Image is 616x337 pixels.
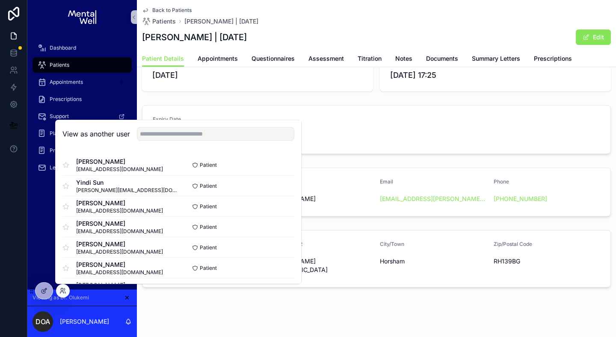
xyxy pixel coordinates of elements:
[358,51,382,68] a: Titration
[76,260,163,269] span: [PERSON_NAME]
[50,96,82,103] span: Prescriptions
[33,126,132,141] a: Platform Terms of Use
[142,51,184,67] a: Patient Details
[252,51,295,68] a: Questionnaires
[395,51,412,68] a: Notes
[50,44,76,51] span: Dashboard
[76,228,163,235] span: [EMAIL_ADDRESS][DOMAIN_NAME]
[576,30,611,45] button: Edit
[50,130,104,137] span: Platform Terms of Use
[50,62,69,68] span: Patients
[76,157,163,166] span: [PERSON_NAME]
[200,203,217,210] span: Patient
[33,40,132,56] a: Dashboard
[50,164,67,171] span: Letters
[494,195,547,203] a: [PHONE_NUMBER]
[252,54,295,63] span: Questionnaires
[76,240,163,248] span: [PERSON_NAME]
[33,160,132,175] a: Letters
[426,51,458,68] a: Documents
[426,54,458,63] span: Documents
[76,187,178,194] span: [PERSON_NAME][EMAIL_ADDRESS][DOMAIN_NAME]
[380,257,487,266] span: Horsham
[50,147,85,154] span: Privacy Policy
[494,178,509,185] span: Phone
[308,51,344,68] a: Assessment
[534,54,572,63] span: Prescriptions
[76,207,163,214] span: [EMAIL_ADDRESS][DOMAIN_NAME]
[494,241,532,247] span: Zip/Postal Code
[198,54,238,63] span: Appointments
[153,116,181,122] span: Expiry Date
[60,317,109,326] p: [PERSON_NAME]
[184,17,258,26] a: [PERSON_NAME] | [DATE]
[308,54,344,63] span: Assessment
[395,54,412,63] span: Notes
[380,178,393,185] span: Email
[200,183,217,189] span: Patient
[76,248,163,255] span: [EMAIL_ADDRESS][DOMAIN_NAME]
[33,74,132,90] a: Appointments
[142,17,176,26] a: Patients
[358,54,382,63] span: Titration
[152,7,192,14] span: Back to Patients
[76,269,163,276] span: [EMAIL_ADDRESS][DOMAIN_NAME]
[198,51,238,68] a: Appointments
[76,166,163,173] span: [EMAIL_ADDRESS][DOMAIN_NAME]
[142,54,184,63] span: Patient Details
[76,178,178,187] span: Yindi Sun
[62,129,130,139] h2: View as another user
[33,57,132,73] a: Patients
[494,257,601,266] span: RH139BG
[33,109,132,124] a: Support
[50,79,83,86] span: Appointments
[380,195,487,203] a: [EMAIL_ADDRESS][PERSON_NAME][DOMAIN_NAME]
[390,69,601,81] span: [DATE] 17:25
[152,17,176,26] span: Patients
[267,195,373,203] span: [PERSON_NAME]
[68,10,96,24] img: App logo
[152,69,363,81] span: [DATE]
[200,162,217,168] span: Patient
[472,51,520,68] a: Summary Letters
[380,241,404,247] span: City/Town
[76,281,178,290] span: [PERSON_NAME]
[142,7,192,14] a: Back to Patients
[200,224,217,231] span: Patient
[472,54,520,63] span: Summary Letters
[33,92,132,107] a: Prescriptions
[27,34,137,186] div: scrollable content
[50,113,69,120] span: Support
[33,143,132,158] a: Privacy Policy
[76,199,163,207] span: [PERSON_NAME]
[76,219,163,228] span: [PERSON_NAME]
[33,294,89,301] span: Viewing as Dr. Olukemi
[142,31,247,43] h1: [PERSON_NAME] | [DATE]
[534,51,572,68] a: Prescriptions
[36,316,50,327] span: DOA
[267,257,373,274] span: [PERSON_NAME][GEOGRAPHIC_DATA]
[200,265,217,272] span: Patient
[200,244,217,251] span: Patient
